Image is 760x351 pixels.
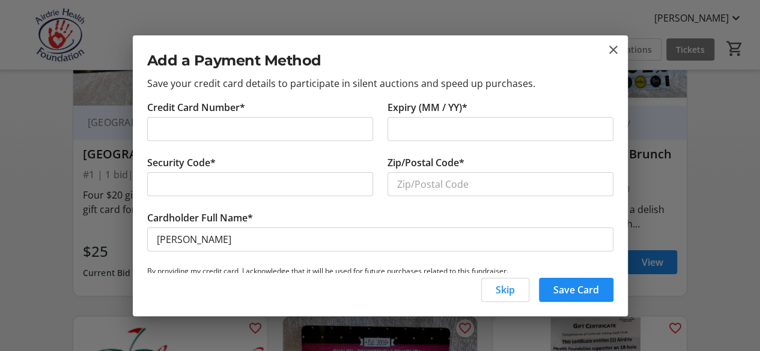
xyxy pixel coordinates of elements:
label: Zip/Postal Code* [388,155,464,170]
button: Save Card [539,278,613,302]
h2: Add a Payment Method [147,50,613,71]
iframe: Secure CVC input frame [157,177,363,191]
label: Credit Card Number* [147,100,245,115]
input: Card Holder Name [147,227,613,251]
label: Cardholder Full Name* [147,211,253,225]
p: By providing my credit card, I acknowledge that it will be used for future purchases related to t... [147,266,613,277]
label: Expiry (MM / YY)* [388,100,467,115]
input: Zip/Postal Code [388,172,613,196]
button: Skip [481,278,529,302]
span: Save Card [553,283,599,297]
iframe: Secure card number input frame [157,122,363,136]
button: close [606,43,621,57]
span: Skip [496,283,515,297]
label: Security Code* [147,155,216,170]
iframe: Secure expiration date input frame [397,122,604,136]
p: Save your credit card details to participate in silent auctions and speed up purchases. [147,76,613,91]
